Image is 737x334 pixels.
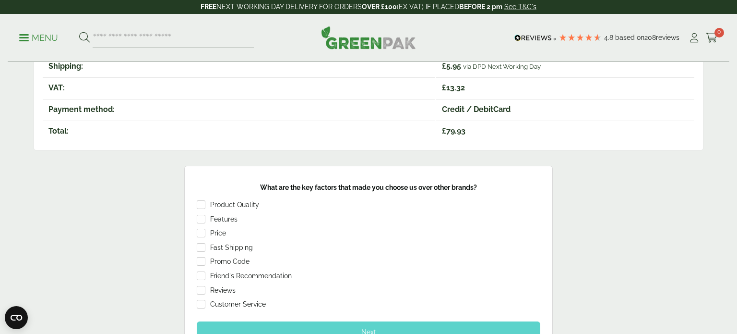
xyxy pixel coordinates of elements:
[604,34,615,41] span: 4.8
[43,99,435,120] th: Payment method:
[210,215,238,224] div: Features
[459,3,502,11] strong: BEFORE 2 pm
[43,121,435,141] th: Total:
[201,3,216,11] strong: FREE
[210,243,253,253] div: Fast Shipping
[688,33,700,43] i: My Account
[644,34,656,41] span: 208
[5,306,28,329] button: Open CMP widget
[615,34,644,41] span: Based on
[463,62,541,70] small: via DPD Next Working Day
[442,126,446,136] span: £
[19,32,58,44] p: Menu
[321,26,416,49] img: GreenPak Supplies
[559,33,602,42] div: 4.79 Stars
[706,31,718,45] a: 0
[210,300,266,309] div: Customer Service
[210,257,250,267] div: Promo Code
[210,229,226,238] div: Price
[442,83,465,92] span: 13.32
[436,99,694,120] td: Credit / DebitCard
[43,56,435,76] th: Shipping:
[442,62,446,71] span: £
[706,33,718,43] i: Cart
[714,28,724,37] span: 0
[504,3,536,11] a: See T&C's
[19,32,58,42] a: Menu
[210,286,236,296] div: Reviews
[514,35,556,41] img: REVIEWS.io
[442,62,461,71] span: 5.95
[210,272,292,281] div: Friend's Recommendation
[442,83,446,92] span: £
[43,77,435,98] th: VAT:
[210,200,259,210] div: Product Quality
[656,34,679,41] span: reviews
[442,126,465,136] span: 79.93
[362,3,397,11] strong: OVER £100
